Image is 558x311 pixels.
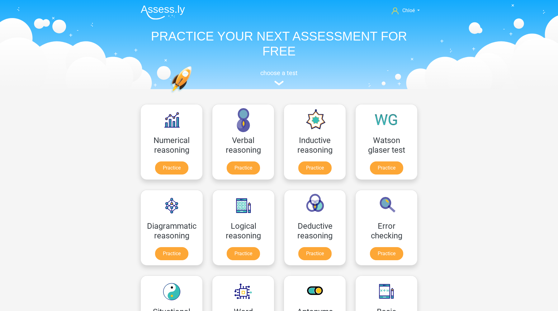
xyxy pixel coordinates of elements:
a: Practice [370,161,403,175]
a: Practice [155,161,188,175]
a: Practice [370,247,403,260]
span: Chloé [402,7,415,13]
a: Practice [298,247,332,260]
a: choose a test [136,69,422,86]
h5: choose a test [136,69,422,77]
a: Practice [227,161,260,175]
h1: PRACTICE YOUR NEXT ASSESSMENT FOR FREE [136,29,422,59]
a: Practice [227,247,260,260]
img: Assessly [141,5,185,20]
a: Chloé [389,7,422,14]
img: practice [170,66,216,122]
a: Practice [155,247,188,260]
img: assessment [274,81,284,85]
a: Practice [298,161,332,175]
